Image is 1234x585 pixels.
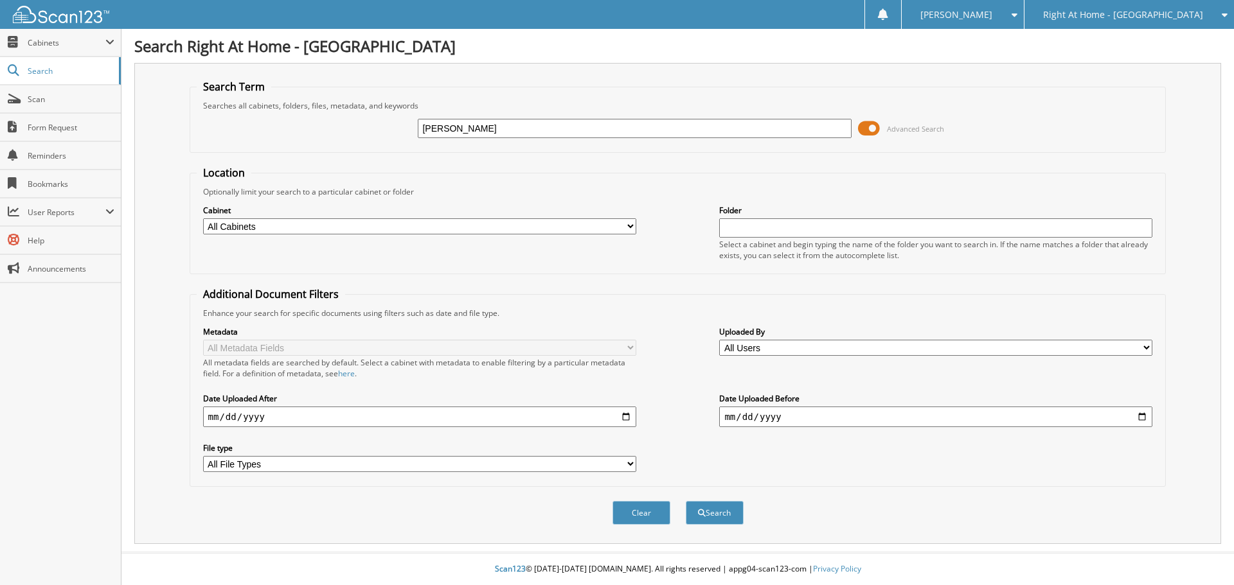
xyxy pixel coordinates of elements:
span: Right At Home - [GEOGRAPHIC_DATA] [1043,11,1203,19]
span: Form Request [28,122,114,133]
a: Privacy Policy [813,563,861,574]
div: Enhance your search for specific documents using filters such as date and file type. [197,308,1159,319]
div: © [DATE]-[DATE] [DOMAIN_NAME]. All rights reserved | appg04-scan123-com | [121,554,1234,585]
span: User Reports [28,207,105,218]
div: Select a cabinet and begin typing the name of the folder you want to search in. If the name match... [719,239,1152,261]
span: Search [28,65,112,76]
img: scan123-logo-white.svg [13,6,109,23]
span: Advanced Search [887,124,944,134]
span: Bookmarks [28,179,114,189]
legend: Location [197,166,251,180]
span: Cabinets [28,37,105,48]
label: Date Uploaded Before [719,393,1152,404]
button: Search [686,501,744,525]
h1: Search Right At Home - [GEOGRAPHIC_DATA] [134,35,1221,57]
iframe: Chat Widget [1170,523,1234,585]
label: File type [203,442,636,453]
label: Metadata [203,326,636,337]
label: Uploaded By [719,326,1152,337]
input: start [203,406,636,427]
span: Reminders [28,150,114,161]
span: Scan [28,94,114,105]
legend: Additional Document Filters [197,287,345,301]
button: Clear [613,501,670,525]
span: Help [28,235,114,246]
a: here [338,368,355,379]
div: Optionally limit your search to a particular cabinet or folder [197,186,1159,197]
label: Folder [719,205,1152,216]
span: Announcements [28,263,114,274]
legend: Search Term [197,80,271,94]
div: All metadata fields are searched by default. Select a cabinet with metadata to enable filtering b... [203,357,636,379]
label: Date Uploaded After [203,393,636,404]
div: Searches all cabinets, folders, files, metadata, and keywords [197,100,1159,111]
span: Scan123 [495,563,526,574]
label: Cabinet [203,205,636,216]
input: end [719,406,1152,427]
span: [PERSON_NAME] [920,11,992,19]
